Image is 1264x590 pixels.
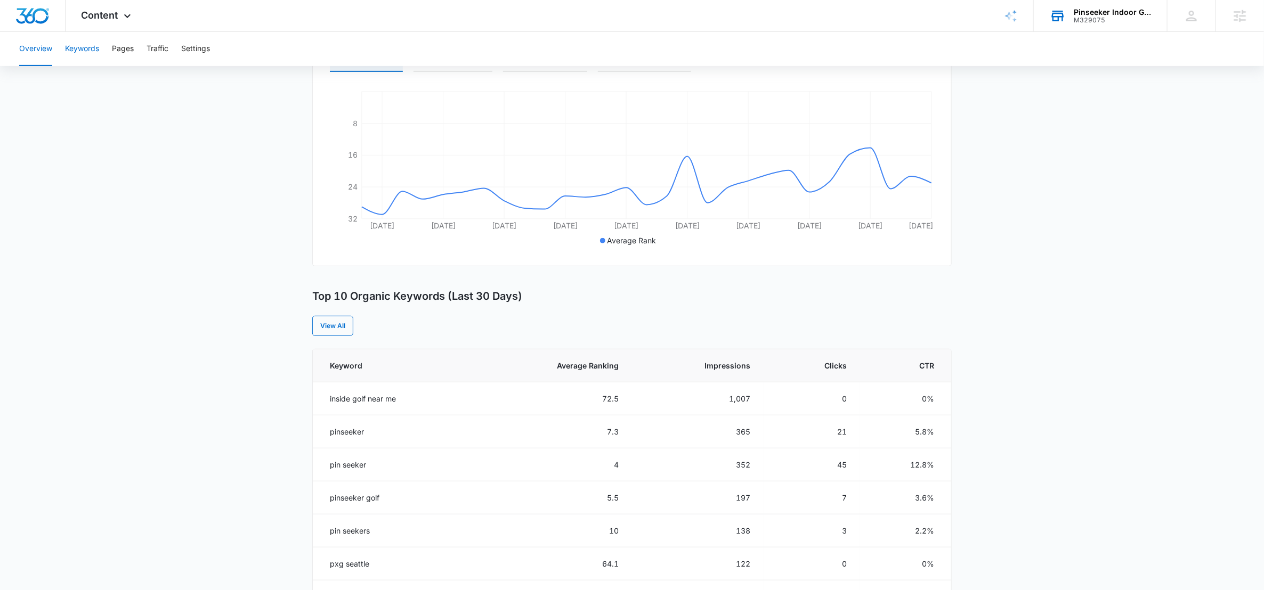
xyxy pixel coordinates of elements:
[764,547,860,580] td: 0
[860,415,951,448] td: 5.8%
[631,481,763,514] td: 197
[475,448,631,481] td: 4
[370,221,394,230] tspan: [DATE]
[312,316,353,336] a: View All
[82,10,118,21] span: Content
[475,481,631,514] td: 5.5
[348,214,358,223] tspan: 32
[909,221,934,230] tspan: [DATE]
[858,221,882,230] tspan: [DATE]
[312,290,522,303] h3: Top 10 Organic Keywords (Last 30 Days)
[631,382,763,415] td: 1,007
[348,150,358,159] tspan: 16
[17,17,26,26] img: logo_orange.svg
[631,415,763,448] td: 365
[313,514,475,547] td: pin seekers
[675,221,700,230] tspan: [DATE]
[764,415,860,448] td: 21
[313,547,475,580] td: pxg seattle
[313,448,475,481] td: pin seeker
[147,32,168,66] button: Traffic
[764,382,860,415] td: 0
[660,360,750,371] span: Impressions
[614,221,638,230] tspan: [DATE]
[118,63,180,70] div: Keywords by Traffic
[631,547,763,580] td: 122
[65,32,99,66] button: Keywords
[17,28,26,36] img: website_grey.svg
[30,17,52,26] div: v 4.0.25
[40,63,95,70] div: Domain Overview
[106,62,115,70] img: tab_keywords_by_traffic_grey.svg
[764,448,860,481] td: 45
[475,514,631,547] td: 10
[888,360,934,371] span: CTR
[860,481,951,514] td: 3.6%
[313,415,475,448] td: pinseeker
[313,382,475,415] td: inside golf near me
[330,360,447,371] span: Keyword
[181,32,210,66] button: Settings
[475,382,631,415] td: 72.5
[353,119,358,128] tspan: 8
[29,62,37,70] img: tab_domain_overview_orange.svg
[492,221,516,230] tspan: [DATE]
[736,221,760,230] tspan: [DATE]
[1074,8,1152,17] div: account name
[764,481,860,514] td: 7
[313,481,475,514] td: pinseeker golf
[631,448,763,481] td: 352
[1074,17,1152,24] div: account id
[764,514,860,547] td: 3
[792,360,847,371] span: Clicks
[607,236,657,245] span: Average Rank
[431,221,456,230] tspan: [DATE]
[860,547,951,580] td: 0%
[475,415,631,448] td: 7.3
[112,32,134,66] button: Pages
[860,448,951,481] td: 12.8%
[19,32,52,66] button: Overview
[631,514,763,547] td: 138
[860,382,951,415] td: 0%
[860,514,951,547] td: 2.2%
[504,360,619,371] span: Average Ranking
[553,221,578,230] tspan: [DATE]
[28,28,117,36] div: Domain: [DOMAIN_NAME]
[348,182,358,191] tspan: 24
[475,547,631,580] td: 64.1
[797,221,822,230] tspan: [DATE]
